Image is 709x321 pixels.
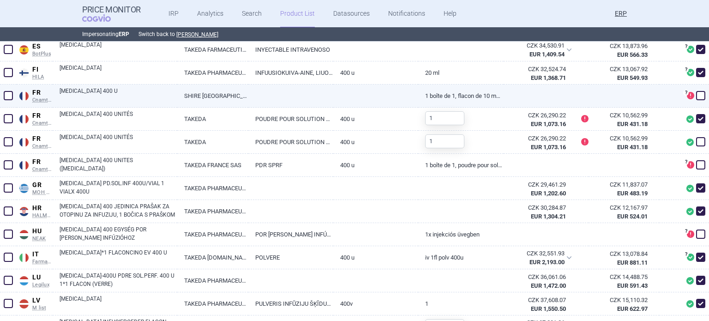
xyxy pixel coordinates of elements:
a: PDR SPRF [248,154,333,176]
div: CZK 10,562.99 [595,134,648,143]
abbr: SP-CAU-010 Finsko Hila [511,65,566,82]
div: CZK 11,837.07 [595,181,648,189]
a: TAKEDA PHARMACEUTICALS INTERNATIONAL AG [GEOGRAPHIC_DATA], [GEOGRAPHIC_DATA] [177,292,248,315]
a: [MEDICAL_DATA] [60,295,177,311]
a: CZK 12,167.97EUR 524.01 [589,200,660,224]
strong: EUR 1,472.00 [531,282,566,289]
a: TAKEDA [177,108,248,130]
img: Finland [19,68,29,78]
a: ESESBotPlus [17,41,53,57]
span: Cnamts CIP [32,166,53,173]
a: [MEDICAL_DATA] [60,64,177,80]
div: CZK 12,167.97 [595,204,648,212]
abbr: SP-CAU-010 Chorvatsko [511,204,566,220]
a: CZK 10,562.99EUR 431.18 [589,108,660,132]
span: ? [683,67,689,73]
span: FR [32,89,53,97]
span: LV [32,297,53,305]
a: POLVERE [248,246,333,269]
div: CZK 29,461.29 [511,181,566,189]
span: FR [32,158,53,166]
strong: EUR 431.18 [617,144,648,151]
span: BotPlus [32,51,53,57]
div: CZK 37,608.07 [511,296,566,304]
a: TAKEDA [DOMAIN_NAME] [DOMAIN_NAME] [177,246,248,269]
strong: EUR 549.93 [617,74,648,81]
span: FR [32,135,53,143]
a: 400 U [333,131,418,153]
img: Italy [19,253,29,262]
span: HILA [32,74,53,80]
a: POUDRE POUR SOLUTION POUR PERFUSION [248,131,333,153]
div: CZK 26,290.22 [511,111,566,120]
a: [MEDICAL_DATA] 400 UNITES ([MEDICAL_DATA]) [60,156,177,173]
strong: EUR 1,073.16 [531,121,566,127]
strong: EUR 431.18 [617,121,648,127]
img: Luxembourg [19,276,29,285]
div: CZK 32,524.74 [511,65,566,73]
a: LULULegilux [17,272,53,288]
strong: EUR 622.97 [617,305,648,312]
div: CZK 14,488.75 [595,273,648,281]
abbr: SP-CAU-010 Itálie hrazené LP [510,249,565,266]
span: FI [32,66,53,74]
span: LU [32,273,53,282]
span: NEAK [32,236,53,242]
div: CZK 15,110.32 [595,296,648,304]
a: TAKEDA PHARMACEUTICALS INTERNATIONAL AG IRELAND BRANCH [177,200,248,223]
a: FIFIHILA [17,64,53,80]
div: CZK 36,061.06 [511,273,566,281]
a: Price MonitorCOGVIO [82,5,141,23]
span: Cnamts CIP [32,97,53,103]
strong: EUR 1,202.60 [531,190,566,197]
span: Legilux [32,282,53,288]
strong: EUR 1,409.54 [529,51,565,58]
a: CZK 10,562.99EUR 431.18 [589,131,660,155]
div: CZK 26,290.22 [511,134,566,143]
span: MOH PS [32,189,53,196]
span: Farmadati [32,259,53,265]
span: ? [683,159,689,165]
img: France [19,138,29,147]
div: CZK 10,562.99 [595,111,648,120]
a: [MEDICAL_DATA] 400 EGYSÉG POR [PERSON_NAME] INFÚZIÓHOZ [60,225,177,242]
a: 1 [418,292,503,315]
a: [MEDICAL_DATA] 400 U [60,87,177,103]
a: 1 Boîte de 1, poudre pour solution pour perfusion, flacon de 20 ml [418,154,503,176]
span: HR [32,204,53,212]
a: INYECTABLE INTRAVENOSO [248,38,333,61]
span: Cnamts UCD [32,120,53,127]
a: CZK 14,488.75EUR 591.43 [589,269,660,293]
span: GR [32,181,53,189]
div: CZK 13,078.84 [595,250,648,258]
abbr: SP-CAU-010 Lotyšsko [511,296,566,313]
strong: EUR 881.11 [617,259,648,266]
strong: EUR 1,073.16 [531,144,566,151]
img: Greece [19,184,29,193]
a: FRFRCnamts UCD [17,110,53,126]
a: CZK 13,873.96EUR 566.33 [589,38,660,62]
a: [MEDICAL_DATA] PD.SOL.INF 400U/VIAL 1 VIALX 400U [60,179,177,196]
span: ? [683,229,689,234]
a: 400 U [333,246,418,269]
a: POUDRE POUR SOLUTION POUR PERFUSION [248,108,333,130]
a: TAKEDA PHARMACEUTICALS INTERNATIONAL AG [GEOGRAPHIC_DATA], [GEOGRAPHIC_DATA] [177,177,248,200]
strong: Price Monitor [82,5,141,14]
img: France [19,91,29,101]
a: HUHUNEAK [17,225,53,242]
img: Spain [19,45,29,55]
a: FRFRCnamts CIP [17,87,53,103]
strong: EUR 524.01 [617,213,648,220]
img: Hungary [19,230,29,239]
abbr: SP-CAU-010 Francie [511,111,566,128]
a: ITITFarmadati [17,248,53,265]
a: [MEDICAL_DATA] 400 UNITÉS [60,133,177,150]
a: SHIRE [GEOGRAPHIC_DATA] [177,85,248,107]
a: 400 U [333,61,418,84]
strong: EUR 591.43 [617,282,648,289]
img: Croatia [19,207,29,216]
strong: ERP [119,31,129,37]
strong: EUR 1,304.21 [531,213,566,220]
button: [PERSON_NAME] [176,31,218,38]
a: [MEDICAL_DATA] [60,41,177,57]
